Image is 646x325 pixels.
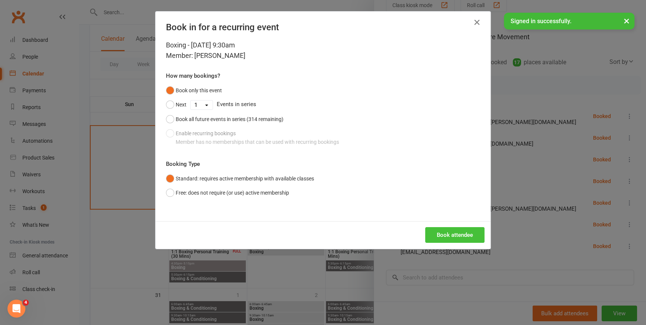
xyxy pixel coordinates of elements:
button: Standard: requires active membership with available classes [166,171,314,186]
button: Book all future events in series (314 remaining) [166,112,283,126]
h4: Book in for a recurring event [166,22,480,32]
span: 4 [23,300,29,306]
button: Book attendee [425,227,484,243]
div: Book all future events in series (314 remaining) [176,115,283,123]
div: Events in series [166,97,480,112]
button: Book only this event [166,83,222,97]
label: Booking Type [166,160,200,168]
button: Close [471,16,483,28]
iframe: Intercom live chat [7,300,25,318]
button: Free: does not require (or use) active membership [166,186,289,200]
label: How many bookings? [166,71,220,80]
button: Next [166,97,186,112]
div: Boxing - [DATE] 9:30am Member: [PERSON_NAME] [166,40,480,61]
